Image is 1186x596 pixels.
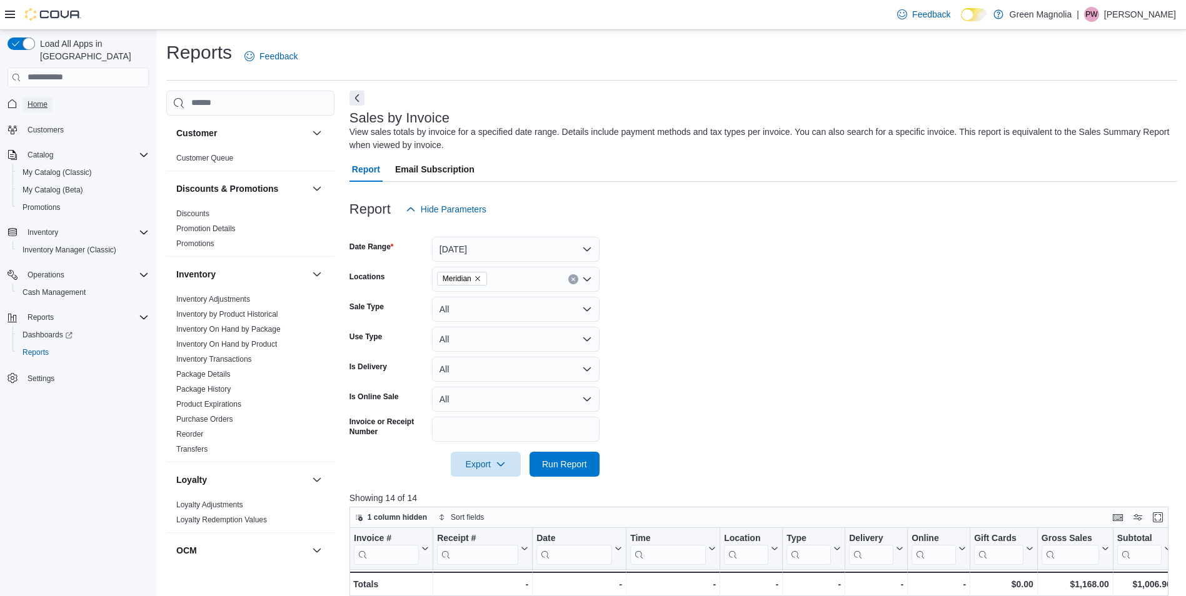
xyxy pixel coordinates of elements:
label: Invoice or Receipt Number [349,417,427,437]
a: Cash Management [18,285,91,300]
button: Hide Parameters [401,197,491,222]
div: Discounts & Promotions [166,206,334,256]
div: Subtotal [1117,532,1162,564]
div: Location [724,532,768,564]
div: Receipt # [437,532,518,544]
div: - [912,577,966,592]
button: Loyalty [309,472,324,487]
div: $1,168.00 [1042,577,1109,592]
label: Sale Type [349,302,384,312]
p: | [1077,7,1079,22]
span: Catalog [23,147,149,162]
div: Invoice # [354,532,419,544]
div: Delivery [849,532,893,544]
span: Feedback [259,50,298,62]
h1: Reports [166,40,232,65]
span: My Catalog (Classic) [23,167,92,177]
span: PW [1085,7,1097,22]
button: My Catalog (Beta) [13,181,154,199]
a: Discounts [176,209,209,218]
label: Is Online Sale [349,392,399,402]
span: Inventory On Hand by Product [176,339,277,349]
h3: Report [349,202,391,217]
h3: Customer [176,127,217,139]
span: Package Details [176,369,231,379]
button: All [432,387,600,412]
a: Settings [23,371,59,386]
span: Promotions [23,202,61,212]
button: [DATE] [432,237,600,262]
button: All [432,297,600,322]
button: Inventory [23,225,63,240]
button: Gross Sales [1042,532,1109,564]
span: 1 column hidden [368,512,427,522]
button: Reports [3,309,154,326]
span: Product Expirations [176,399,241,409]
button: Discounts & Promotions [309,181,324,196]
button: Open list of options [582,274,592,284]
button: Online [912,532,966,564]
button: Time [630,532,716,564]
button: Export [451,452,521,477]
span: Inventory [23,225,149,240]
button: Receipt # [437,532,528,564]
span: Home [28,99,48,109]
span: Email Subscription [395,157,475,182]
span: Operations [28,270,64,280]
span: Discounts [176,209,209,219]
div: - [630,577,716,592]
button: Inventory Manager (Classic) [13,241,154,259]
button: My Catalog (Classic) [13,164,154,181]
span: Reports [28,312,54,322]
button: OCM [176,544,307,557]
nav: Complex example [8,90,149,420]
span: Customers [28,125,64,135]
span: Home [23,96,149,112]
button: 1 column hidden [350,510,432,525]
div: Gift Card Sales [974,532,1023,564]
div: Patrick Walker [1084,7,1099,22]
a: Package History [176,385,231,394]
span: Customers [23,122,149,137]
h3: OCM [176,544,197,557]
div: - [849,577,903,592]
div: Time [630,532,706,564]
h3: Inventory [176,268,216,281]
button: Promotions [13,199,154,216]
span: Transfers [176,444,208,454]
a: Inventory Transactions [176,355,252,364]
img: Cova [25,8,81,21]
a: Inventory by Product Historical [176,310,278,319]
span: My Catalog (Beta) [23,185,83,195]
span: Customer Queue [176,153,233,163]
button: Keyboard shortcuts [1110,510,1125,525]
div: Totals [353,577,429,592]
h3: Loyalty [176,474,207,486]
div: - [437,577,528,592]
p: Showing 14 of 14 [349,492,1177,504]
a: Loyalty Adjustments [176,500,243,509]
a: Dashboards [13,326,154,344]
span: Feedback [912,8,950,21]
span: Inventory Manager (Classic) [23,245,116,255]
button: Loyalty [176,474,307,486]
div: - [724,577,778,592]
div: Gift Cards [974,532,1023,544]
span: Inventory Transactions [176,354,252,364]
button: Sort fields [433,510,489,525]
span: Promotions [18,200,149,215]
div: Customer [166,151,334,171]
div: Time [630,532,706,544]
div: View sales totals by invoice for a specified date range. Details include payment methods and tax ... [349,126,1171,152]
label: Locations [349,272,385,282]
button: Operations [23,267,69,282]
span: Load All Apps in [GEOGRAPHIC_DATA] [35,37,149,62]
div: - [536,577,622,592]
span: Meridian [437,272,487,286]
button: Remove Meridian from selection in this group [474,275,481,282]
a: Customer Queue [176,154,233,162]
span: Catalog [28,150,53,160]
span: Dashboards [23,330,73,340]
button: Reports [23,310,59,325]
